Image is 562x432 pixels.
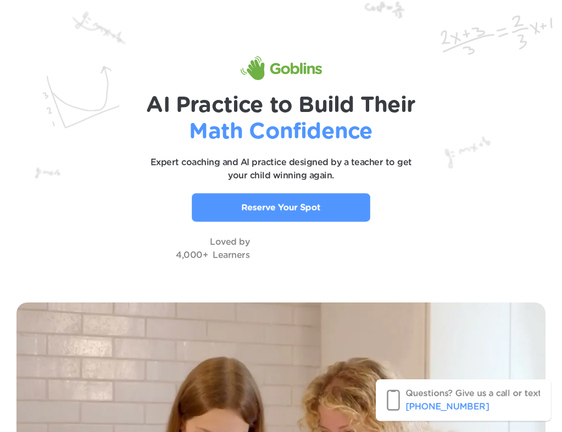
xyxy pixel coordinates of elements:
p: Loved by 4,000+ Learners [176,235,249,262]
p: Questions? Give us a call or text! [405,387,544,400]
h1: AI Practice to Build Their [89,92,474,145]
p: ‪[PHONE_NUMBER]‬ [405,400,489,413]
span: Math Confidence [189,121,372,143]
a: Questions? Give us a call or text!‪[PHONE_NUMBER]‬ [376,379,551,421]
p: Expert coaching and AI practice designed by a teacher to get your child winning again. [144,156,419,182]
p: Reserve Your Spot [241,201,321,214]
a: Reserve Your Spot [192,193,370,222]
